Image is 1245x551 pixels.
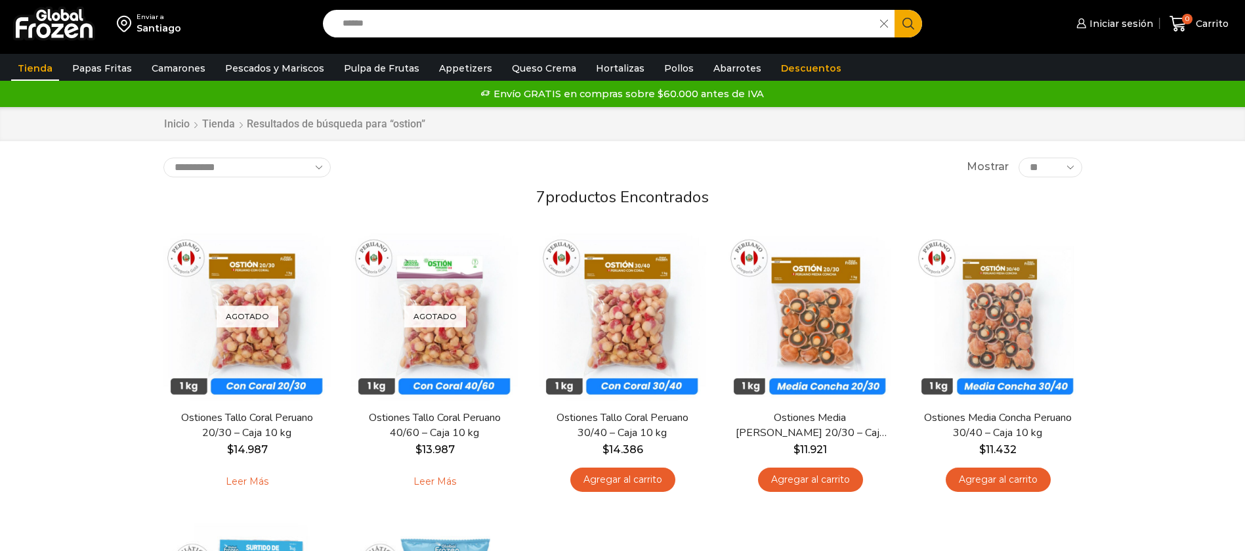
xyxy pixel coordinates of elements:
[895,10,922,37] button: Search button
[734,410,885,441] a: Ostiones Media [PERSON_NAME] 20/30 – Caja 10 kg
[658,56,700,81] a: Pollos
[117,12,137,35] img: address-field-icon.svg
[979,443,986,456] span: $
[337,56,426,81] a: Pulpa de Frutas
[247,118,425,130] h1: Resultados de búsqueda para “ostion”
[1073,11,1153,37] a: Iniciar sesión
[11,56,59,81] a: Tienda
[758,468,863,492] a: Agregar al carrito: “Ostiones Media Concha Peruano 20/30 - Caja 10 kg”
[602,443,609,456] span: $
[589,56,651,81] a: Hortalizas
[163,117,190,132] a: Inicio
[602,443,643,456] bdi: 14.386
[415,443,422,456] span: $
[1182,14,1192,24] span: 0
[137,12,181,22] div: Enviar a
[1192,17,1229,30] span: Carrito
[219,56,331,81] a: Pescados y Mariscos
[774,56,848,81] a: Descuentos
[967,160,1009,175] span: Mostrar
[163,158,331,177] select: Pedido de la tienda
[415,443,455,456] bdi: 13.987
[707,56,768,81] a: Abarrotes
[171,410,322,441] a: Ostiones Tallo Coral Peruano 20/30 – Caja 10 kg
[946,468,1051,492] a: Agregar al carrito: “Ostiones Media Concha Peruano 30/40 - Caja 10 kg”
[547,410,698,441] a: Ostiones Tallo Coral Peruano 30/40 – Caja 10 kg
[1086,17,1153,30] span: Iniciar sesión
[1166,9,1232,39] a: 0 Carrito
[66,56,138,81] a: Papas Fritas
[227,443,234,456] span: $
[922,410,1073,441] a: Ostiones Media Concha Peruano 30/40 – Caja 10 kg
[205,468,289,495] a: Leé más sobre “Ostiones Tallo Coral Peruano 20/30 - Caja 10 kg”
[393,468,476,495] a: Leé más sobre “Ostiones Tallo Coral Peruano 40/60 - Caja 10 kg”
[359,410,510,441] a: Ostiones Tallo Coral Peruano 40/60 – Caja 10 kg
[201,117,236,132] a: Tienda
[570,468,675,492] a: Agregar al carrito: “Ostiones Tallo Coral Peruano 30/40 - Caja 10 kg”
[505,56,583,81] a: Queso Crema
[227,443,268,456] bdi: 14.987
[163,117,425,132] nav: Breadcrumb
[793,443,800,456] span: $
[433,56,499,81] a: Appetizers
[979,443,1017,456] bdi: 11.432
[404,306,466,328] p: Agotado
[145,56,212,81] a: Camarones
[536,187,545,208] span: 7
[137,22,181,35] div: Santiago
[793,443,827,456] bdi: 11.921
[217,306,278,328] p: Agotado
[545,187,709,208] span: productos encontrados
